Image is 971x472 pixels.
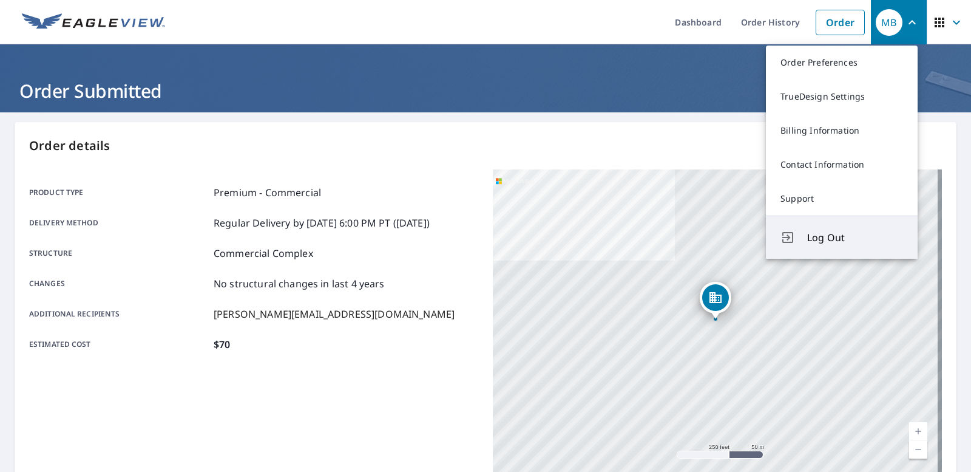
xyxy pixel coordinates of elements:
[700,282,731,320] div: Dropped pin, building 1, Commercial property, 169 Mansfield Ave Shelby, OH 44875
[29,276,209,291] p: Changes
[29,337,209,352] p: Estimated cost
[766,80,918,114] a: TrueDesign Settings
[214,216,430,230] p: Regular Delivery by [DATE] 6:00 PM PT ([DATE])
[909,440,927,459] a: Current Level 17, Zoom Out
[766,114,918,148] a: Billing Information
[29,137,942,155] p: Order details
[214,246,313,261] p: Commercial Complex
[766,216,918,259] button: Log Out
[29,185,209,200] p: Product type
[766,148,918,182] a: Contact Information
[876,9,902,36] div: MB
[15,78,956,103] h1: Order Submitted
[22,13,165,32] img: EV Logo
[214,185,321,200] p: Premium - Commercial
[214,276,385,291] p: No structural changes in last 4 years
[29,246,209,261] p: Structure
[766,182,918,216] a: Support
[816,10,865,35] a: Order
[29,307,209,321] p: Additional recipients
[29,216,209,230] p: Delivery method
[909,422,927,440] a: Current Level 17, Zoom In
[214,337,230,352] p: $70
[766,46,918,80] a: Order Preferences
[807,230,903,245] span: Log Out
[214,307,455,321] p: [PERSON_NAME][EMAIL_ADDRESS][DOMAIN_NAME]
